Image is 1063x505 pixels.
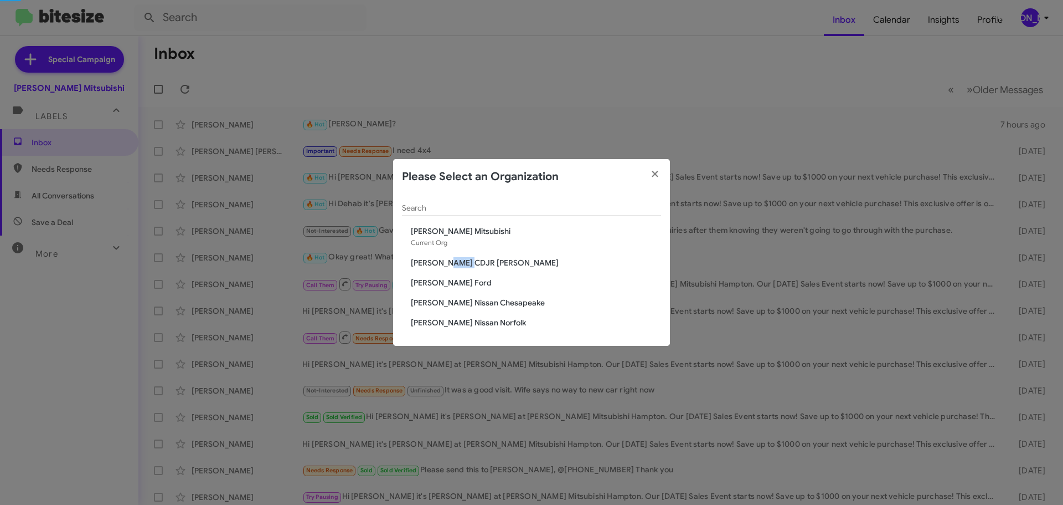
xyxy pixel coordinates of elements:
span: [PERSON_NAME] Ford [411,277,661,288]
span: [PERSON_NAME] CDJR [PERSON_NAME] [411,257,661,268]
h2: Please Select an Organization [402,168,559,186]
span: [PERSON_NAME] Nissan Norfolk [411,317,661,328]
span: [PERSON_NAME] Mitsubishi [411,226,661,237]
span: Current Org [411,238,447,247]
span: [PERSON_NAME] Nissan Chesapeake [411,297,661,308]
